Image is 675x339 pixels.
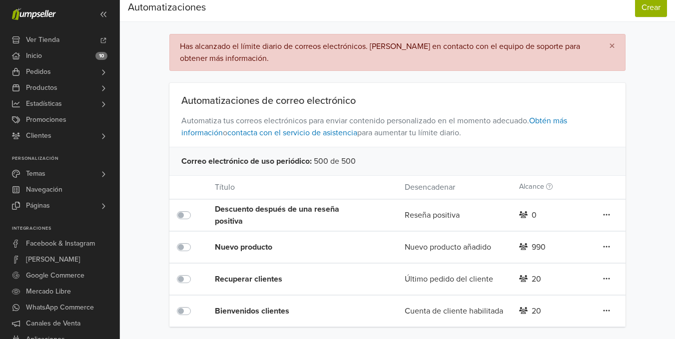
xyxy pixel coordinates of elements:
[26,316,80,332] span: Canales de Venta
[26,128,51,144] span: Clientes
[397,241,511,253] div: Nuevo producto añadido
[26,252,80,268] span: [PERSON_NAME]
[227,128,357,138] a: contacta con el servicio de asistencia
[397,305,511,317] div: Cuenta de cliente habilitada
[26,268,84,284] span: Google Commerce
[12,156,119,162] p: Personalización
[95,52,107,60] span: 10
[215,305,367,317] div: Bienvenidos clientes
[26,32,59,48] span: Ver Tienda
[532,209,537,221] div: 0
[169,147,626,175] div: 500 de 500
[26,48,42,64] span: Inicio
[12,226,119,232] p: Integraciones
[169,95,626,107] div: Automatizaciones de correo electrónico
[26,182,62,198] span: Navegación
[519,181,553,192] label: Alcance
[26,198,50,214] span: Páginas
[26,96,62,112] span: Estadísticas
[532,241,546,253] div: 990
[180,41,580,63] div: Has alcanzado el límite diario de correos electrónicos. [PERSON_NAME] en contacto con el equipo d...
[397,209,511,221] div: Reseña positiva
[26,80,57,96] span: Productos
[26,236,95,252] span: Facebook & Instagram
[397,273,511,285] div: Último pedido del cliente
[26,166,45,182] span: Temas
[215,241,367,253] div: Nuevo producto
[532,305,541,317] div: 20
[26,64,51,80] span: Pedidos
[169,107,626,147] span: Automatiza tus correos electrónicos para enviar contenido personalizado en el momento adecuado. o...
[215,273,367,285] div: Recuperar clientes
[26,284,71,300] span: Mercado Libre
[207,181,397,193] div: Título
[397,181,511,193] div: Desencadenar
[609,39,615,53] span: ×
[532,273,541,285] div: 20
[26,112,66,128] span: Promociones
[26,300,94,316] span: WhatsApp Commerce
[215,203,367,227] div: Descuento después de una reseña positiva
[181,155,312,167] span: Correo electrónico de uso periódico :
